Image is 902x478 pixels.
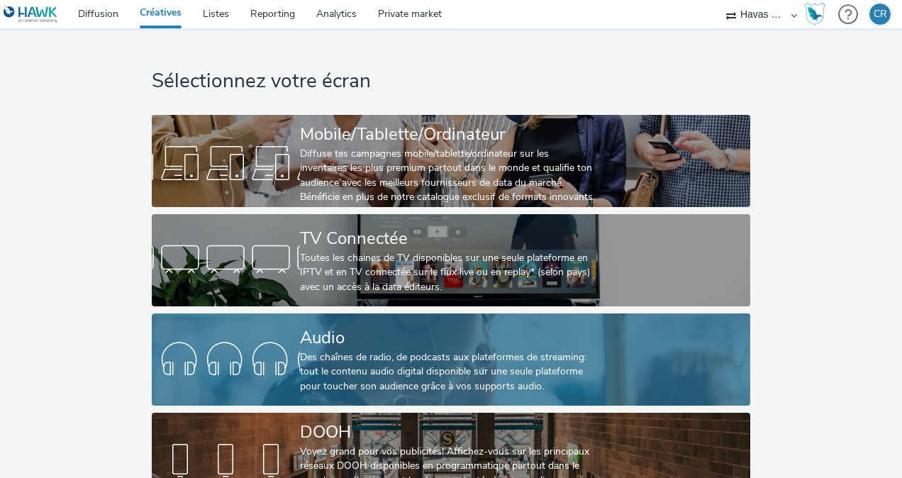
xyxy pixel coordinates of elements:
[300,147,596,205] div: Diffuse tes campagnes mobile/tablette/ordinateur sur les inventaires les plus premium partout dan...
[804,3,825,26] img: Hawk Academy
[804,3,831,26] a: Hawk Academy
[300,326,596,350] div: Audio
[300,420,596,445] div: DOOH
[152,313,750,406] a: AudioDes chaînes de radio, de podcasts aux plateformes de streaming: tout le contenu audio digita...
[874,4,887,25] div: CR
[152,214,750,306] a: TV ConnectéeToutes les chaines de TV disponibles sur une seule plateforme en IPTV et en TV connec...
[300,226,596,251] div: TV Connectée
[152,115,750,207] a: Mobile/Tablette/OrdinateurDiffuse tes campagnes mobile/tablette/ordinateur sur les inventaires le...
[152,68,750,95] h1: Sélectionnez votre écran
[300,122,596,147] div: Mobile/Tablette/Ordinateur
[300,350,596,394] div: Des chaînes de radio, de podcasts aux plateformes de streaming: tout le contenu audio digital dis...
[4,6,58,23] img: undefined Logo
[300,251,596,294] div: Toutes les chaines de TV disponibles sur une seule plateforme en IPTV et en TV connectée sur le f...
